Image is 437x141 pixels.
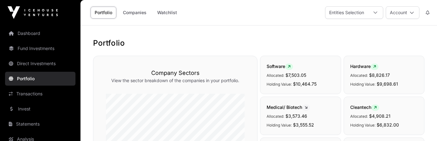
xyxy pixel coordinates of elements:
div: Entities Selection [325,7,368,19]
iframe: Chat Widget [406,111,437,141]
a: Invest [5,102,75,116]
span: Cleantech [350,104,379,110]
span: Holding Value: [267,123,292,127]
img: Icehouse Ventures Logo [8,6,58,19]
span: $4,908.21 [369,113,390,119]
a: Companies [119,7,151,19]
span: $9,698.61 [377,81,398,87]
span: $3,555.52 [293,122,314,127]
a: Watchlist [153,7,181,19]
span: Allocated: [350,73,368,78]
button: Account [386,6,419,19]
span: Holding Value: [350,123,375,127]
span: Allocated: [267,114,284,119]
a: Fund Investments [5,42,75,55]
span: Holding Value: [350,82,375,87]
a: Statements [5,117,75,131]
span: $8,826.17 [369,72,390,78]
span: $7,503.05 [285,72,306,78]
span: $6,832.00 [377,122,399,127]
span: Allocated: [350,114,368,119]
span: Allocated: [267,73,284,78]
span: Holding Value: [267,82,292,87]
p: View the sector breakdown of the companies in your portfolio. [106,77,245,84]
h1: Portfolio [93,38,424,48]
span: Software [267,64,293,69]
a: Dashboard [5,26,75,40]
a: Transactions [5,87,75,101]
span: $10,464.75 [293,81,317,87]
span: $3,573.46 [285,113,307,119]
a: Portfolio [5,72,75,86]
h3: Company Sectors [106,69,245,77]
a: Portfolio [91,7,116,19]
span: Medical/ Biotech [267,104,310,110]
a: Direct Investments [5,57,75,70]
span: Hardware [350,64,379,69]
